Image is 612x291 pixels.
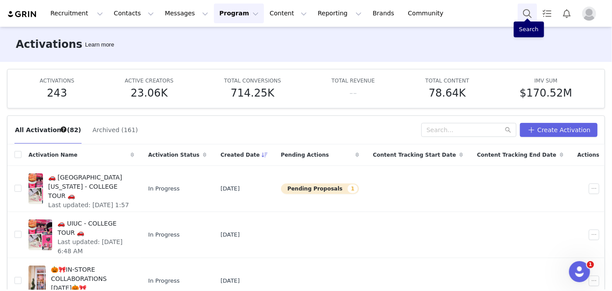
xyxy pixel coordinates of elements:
[505,127,511,133] i: icon: search
[148,230,180,239] span: In Progress
[148,151,199,159] span: Activation Status
[83,40,116,49] div: Tooltip anchor
[518,4,537,23] button: Search
[569,261,590,282] iframe: Intercom live chat
[519,85,572,101] h5: $170.52M
[40,78,75,84] span: ACTIVATIONS
[421,123,516,137] input: Search...
[587,261,594,268] span: 1
[477,151,556,159] span: Content Tracking End Date
[224,78,281,84] span: TOTAL CONVERSIONS
[28,151,78,159] span: Activation Name
[557,4,576,23] button: Notifications
[537,4,557,23] a: Tasks
[221,184,240,193] span: [DATE]
[214,4,264,23] button: Program
[47,85,67,101] h5: 243
[92,123,138,137] button: Archived (161)
[160,4,213,23] button: Messages
[125,78,174,84] span: ACTIVE CREATORS
[313,4,367,23] button: Reporting
[28,171,134,206] a: 🚗 [GEOGRAPHIC_DATA][US_STATE] - COLLEGE TOUR 🚗Last updated: [DATE] 1:57 PM
[131,85,167,101] h5: 23.06K
[349,85,357,101] h5: --
[48,173,129,201] span: 🚗 [GEOGRAPHIC_DATA][US_STATE] - COLLEGE TOUR 🚗
[331,78,375,84] span: TOTAL REVENUE
[520,123,598,137] button: Create Activation
[582,7,596,21] img: placeholder-profile.jpg
[264,4,312,23] button: Content
[231,85,274,101] h5: 714.25K
[570,146,606,164] div: Actions
[221,277,240,285] span: [DATE]
[281,183,359,194] button: Pending Proposals1
[109,4,159,23] button: Contacts
[534,78,558,84] span: IMV SUM
[28,217,134,252] a: 🚗 UIUC - COLLEGE TOUR 🚗Last updated: [DATE] 6:48 AM
[367,4,402,23] a: Brands
[14,123,82,137] button: All Activations (82)
[16,36,82,52] h3: Activations
[48,201,129,219] span: Last updated: [DATE] 1:57 PM
[148,184,180,193] span: In Progress
[403,4,453,23] a: Community
[221,151,260,159] span: Created Date
[577,7,605,21] button: Profile
[7,10,38,18] img: grin logo
[45,4,108,23] button: Recruitment
[60,126,68,133] div: Tooltip anchor
[148,277,180,285] span: In Progress
[429,85,466,101] h5: 78.64K
[281,151,329,159] span: Pending Actions
[425,78,469,84] span: TOTAL CONTENT
[221,230,240,239] span: [DATE]
[373,151,456,159] span: Content Tracking Start Date
[57,219,129,237] span: 🚗 UIUC - COLLEGE TOUR 🚗
[57,237,129,256] span: Last updated: [DATE] 6:48 AM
